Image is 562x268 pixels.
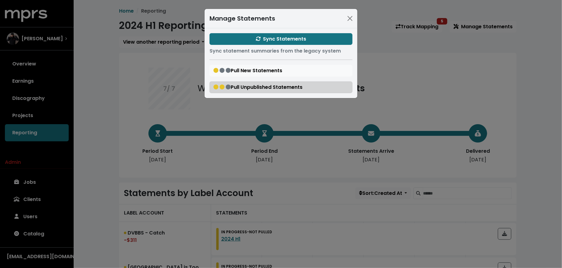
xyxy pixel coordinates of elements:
button: Close [345,14,355,23]
button: Pull New Statements [210,65,352,77]
button: Pull Unpublished Statements [210,81,352,93]
div: Manage Statements [210,14,275,23]
p: Sync statement summaries from the legacy system [210,47,352,55]
button: Sync Statements [210,33,352,45]
span: Sync Statements [256,35,306,42]
span: Pull Unpublished Statements [214,84,302,91]
span: Pull New Statements [214,67,282,74]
